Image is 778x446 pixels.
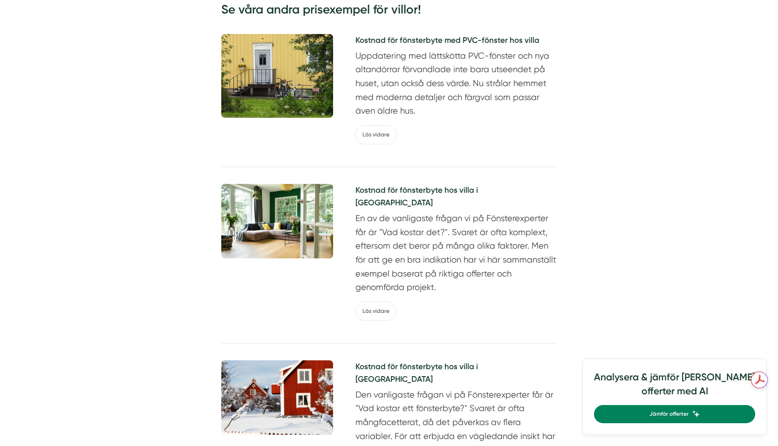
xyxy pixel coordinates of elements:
h4: Analysera & jämför [PERSON_NAME] offerter med AI [594,370,755,405]
a: Kostnad för fönsterbyte hos villa i [GEOGRAPHIC_DATA] [355,184,557,211]
a: Kostnad för fönsterbyte hos villa i [GEOGRAPHIC_DATA] [355,360,557,388]
img: Kostnad för fönsterbyte hos villa i Västerbotten [221,360,333,435]
h3: Se våra andra prisexempel för villor! [221,1,557,23]
span: Jämför offerter [649,410,689,419]
a: Kostnad för fönsterbyte med PVC-fönster hos villa [355,34,557,49]
a: Jämför offerter [594,405,755,423]
img: Kostnad för fönsterbyte med PVC-fönster hos villa [221,34,333,118]
p: Uppdatering med lättskötta PVC-fönster och nya altandörrar förvandlade inte bara utseendet på hus... [355,49,557,118]
p: En av de vanligaste frågan vi på Fönsterexperter får är "Vad kostar det?". Svaret är ofta komplex... [355,211,557,294]
a: Läs vidare [355,125,396,144]
img: Kostnad för fönsterbyte hos villa i Västra Götaland [221,184,333,258]
a: Läs vidare [355,302,396,321]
